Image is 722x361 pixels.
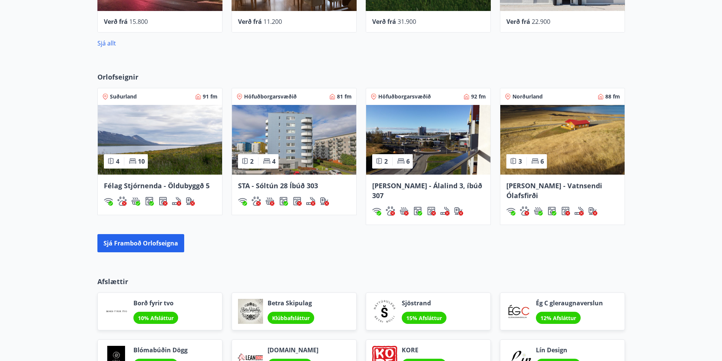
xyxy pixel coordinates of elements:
img: nH7E6Gw2rvWFb8XaSdRp44dhkQaj4PJkOoRYItBQ.svg [320,197,329,206]
img: nH7E6Gw2rvWFb8XaSdRp44dhkQaj4PJkOoRYItBQ.svg [454,206,463,216]
div: Reykingar / Vape [575,206,584,216]
img: pxcaIm5dSOV3FS4whs1soiYWTwFQvksT25a9J10C.svg [252,197,261,206]
div: Hleðslustöð fyrir rafbíla [320,197,329,206]
div: Hleðslustöð fyrir rafbíla [454,206,463,216]
span: Ég C gleraugnaverslun [536,299,603,307]
span: 3 [518,157,522,166]
img: nH7E6Gw2rvWFb8XaSdRp44dhkQaj4PJkOoRYItBQ.svg [588,206,597,216]
span: Félag Stjórnenda - Öldubyggð 5 [104,181,210,190]
img: nH7E6Gw2rvWFb8XaSdRp44dhkQaj4PJkOoRYItBQ.svg [186,197,195,206]
img: HJRyFFsYp6qjeUYhR4dAD8CaCEsnIFYZ05miwXoh.svg [506,206,515,216]
span: Borð fyrir tvo [133,299,178,307]
span: Höfuðborgarsvæðið [378,93,431,100]
span: 10% Afsláttur [138,314,174,322]
span: 15% Afsláttur [406,314,442,322]
button: Sjá framboð orlofseigna [97,234,184,252]
div: Þráðlaust net [238,197,247,206]
img: hddCLTAnxqFUMr1fxmbGG8zWilo2syolR0f9UjPn.svg [427,206,436,216]
span: 6 [540,157,544,166]
span: STA - Sóltún 28 Íbúð 303 [238,181,318,190]
span: [DOMAIN_NAME] [268,346,318,354]
div: Gæludýr [520,206,529,216]
img: Dl16BY4EX9PAW649lg1C3oBuIaAsR6QVDQBO2cTm.svg [279,197,288,206]
span: Verð frá [506,17,530,26]
img: pxcaIm5dSOV3FS4whs1soiYWTwFQvksT25a9J10C.svg [117,197,127,206]
span: 11.200 [263,17,282,26]
div: Þráðlaust net [506,206,515,216]
div: Reykingar / Vape [306,197,315,206]
img: h89QDIuHlAdpqTriuIvuEWkTH976fOgBEOOeu1mi.svg [534,206,543,216]
img: h89QDIuHlAdpqTriuIvuEWkTH976fOgBEOOeu1mi.svg [131,197,140,206]
div: Hleðslustöð fyrir rafbíla [186,197,195,206]
img: h89QDIuHlAdpqTriuIvuEWkTH976fOgBEOOeu1mi.svg [265,197,274,206]
img: QNIUl6Cv9L9rHgMXwuzGLuiJOj7RKqxk9mBFPqjq.svg [306,197,315,206]
span: [PERSON_NAME] - Álalind 3, íbúð 307 [372,181,482,200]
span: Betra Skipulag [268,299,314,307]
div: Þráðlaust net [372,206,381,216]
span: 2 [384,157,388,166]
img: pxcaIm5dSOV3FS4whs1soiYWTwFQvksT25a9J10C.svg [520,206,529,216]
div: Heitur pottur [534,206,543,216]
span: Verð frá [238,17,262,26]
div: Þvottavél [413,206,422,216]
img: Dl16BY4EX9PAW649lg1C3oBuIaAsR6QVDQBO2cTm.svg [413,206,422,216]
span: 2 [250,157,254,166]
span: Norðurland [512,93,543,100]
div: Þurrkari [158,197,168,206]
img: QNIUl6Cv9L9rHgMXwuzGLuiJOj7RKqxk9mBFPqjq.svg [440,206,449,216]
a: Sjá allt [97,39,116,47]
span: 6 [406,157,410,166]
div: Hleðslustöð fyrir rafbíla [588,206,597,216]
div: Gæludýr [117,197,127,206]
div: Þvottavél [145,197,154,206]
span: 15.800 [129,17,148,26]
img: HJRyFFsYp6qjeUYhR4dAD8CaCEsnIFYZ05miwXoh.svg [104,197,113,206]
div: Heitur pottur [265,197,274,206]
div: Reykingar / Vape [172,197,181,206]
span: 31.900 [398,17,416,26]
div: Þurrkari [293,197,302,206]
div: Þvottavél [279,197,288,206]
img: Paella dish [366,105,490,175]
span: Klúbbafsláttur [272,314,310,322]
img: Paella dish [98,105,222,175]
img: pxcaIm5dSOV3FS4whs1soiYWTwFQvksT25a9J10C.svg [386,206,395,216]
div: Heitur pottur [131,197,140,206]
img: QNIUl6Cv9L9rHgMXwuzGLuiJOj7RKqxk9mBFPqjq.svg [575,206,584,216]
img: HJRyFFsYp6qjeUYhR4dAD8CaCEsnIFYZ05miwXoh.svg [372,206,381,216]
span: Verð frá [372,17,396,26]
span: 91 fm [203,93,218,100]
div: Þurrkari [561,206,570,216]
img: Dl16BY4EX9PAW649lg1C3oBuIaAsR6QVDQBO2cTm.svg [145,197,154,206]
span: Verð frá [104,17,128,26]
span: Blómabúðin Dögg [133,346,188,354]
span: Sjöstrand [402,299,446,307]
span: 4 [272,157,276,166]
img: HJRyFFsYp6qjeUYhR4dAD8CaCEsnIFYZ05miwXoh.svg [238,197,247,206]
div: Reykingar / Vape [440,206,449,216]
span: Orlofseignir [97,72,138,82]
img: hddCLTAnxqFUMr1fxmbGG8zWilo2syolR0f9UjPn.svg [561,206,570,216]
div: Þurrkari [427,206,436,216]
span: 10 [138,157,145,166]
img: Paella dish [500,105,625,175]
span: 12% Afsláttur [540,314,576,322]
div: Heitur pottur [399,206,409,216]
span: KORE [402,346,446,354]
img: Dl16BY4EX9PAW649lg1C3oBuIaAsR6QVDQBO2cTm.svg [547,206,556,216]
div: Þráðlaust net [104,197,113,206]
div: Gæludýr [386,206,395,216]
img: Paella dish [232,105,356,175]
span: 81 fm [337,93,352,100]
span: 4 [116,157,119,166]
img: h89QDIuHlAdpqTriuIvuEWkTH976fOgBEOOeu1mi.svg [399,206,409,216]
img: hddCLTAnxqFUMr1fxmbGG8zWilo2syolR0f9UjPn.svg [158,197,168,206]
span: [PERSON_NAME] - Vatnsendi Ólafsfirði [506,181,602,200]
div: Gæludýr [252,197,261,206]
span: 22.900 [532,17,550,26]
span: 88 fm [605,93,620,100]
span: 92 fm [471,93,486,100]
img: QNIUl6Cv9L9rHgMXwuzGLuiJOj7RKqxk9mBFPqjq.svg [172,197,181,206]
span: Lín Design [536,346,581,354]
span: Höfuðborgarsvæðið [244,93,297,100]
